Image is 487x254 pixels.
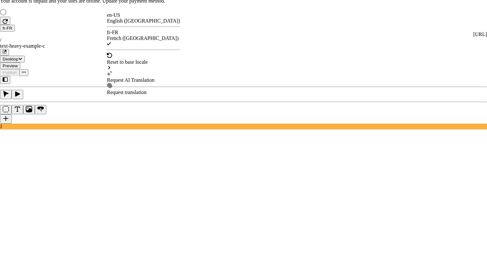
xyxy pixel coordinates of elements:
div: Open locale picker [107,12,180,95]
div: Request translation [107,89,180,95]
div: English ([GEOGRAPHIC_DATA]) [107,18,180,24]
div: Reset to base locale [107,59,180,65]
div: Request AI Translation [107,77,180,83]
div: fr-FR [107,30,180,35]
div: French ([GEOGRAPHIC_DATA]) [107,35,180,41]
div: en-US [107,12,180,18]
